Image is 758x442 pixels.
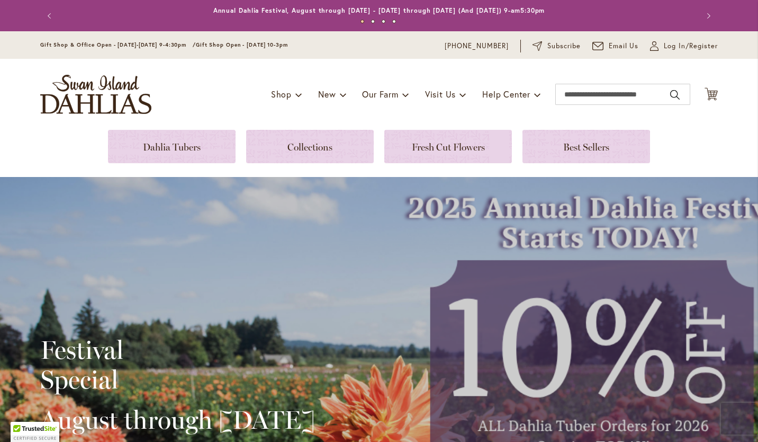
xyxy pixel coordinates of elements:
[40,41,196,48] span: Gift Shop & Office Open - [DATE]-[DATE] 9-4:30pm /
[40,5,61,26] button: Previous
[362,89,398,100] span: Our Farm
[425,89,456,100] span: Visit Us
[40,75,151,114] a: store logo
[196,41,288,48] span: Gift Shop Open - [DATE] 10-3pm
[664,41,718,51] span: Log In/Register
[213,6,545,14] a: Annual Dahlia Festival, August through [DATE] - [DATE] through [DATE] (And [DATE]) 9-am5:30pm
[11,422,59,442] div: TrustedSite Certified
[650,41,718,51] a: Log In/Register
[445,41,509,51] a: [PHONE_NUMBER]
[360,20,364,23] button: 1 of 4
[547,41,581,51] span: Subscribe
[697,5,718,26] button: Next
[533,41,581,51] a: Subscribe
[482,89,530,100] span: Help Center
[592,41,639,51] a: Email Us
[382,20,385,23] button: 3 of 4
[609,41,639,51] span: Email Us
[318,89,336,100] span: New
[371,20,375,23] button: 2 of 4
[392,20,396,23] button: 4 of 4
[40,335,315,394] h2: Festival Special
[271,89,292,100] span: Shop
[40,405,315,435] h2: August through [DATE]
